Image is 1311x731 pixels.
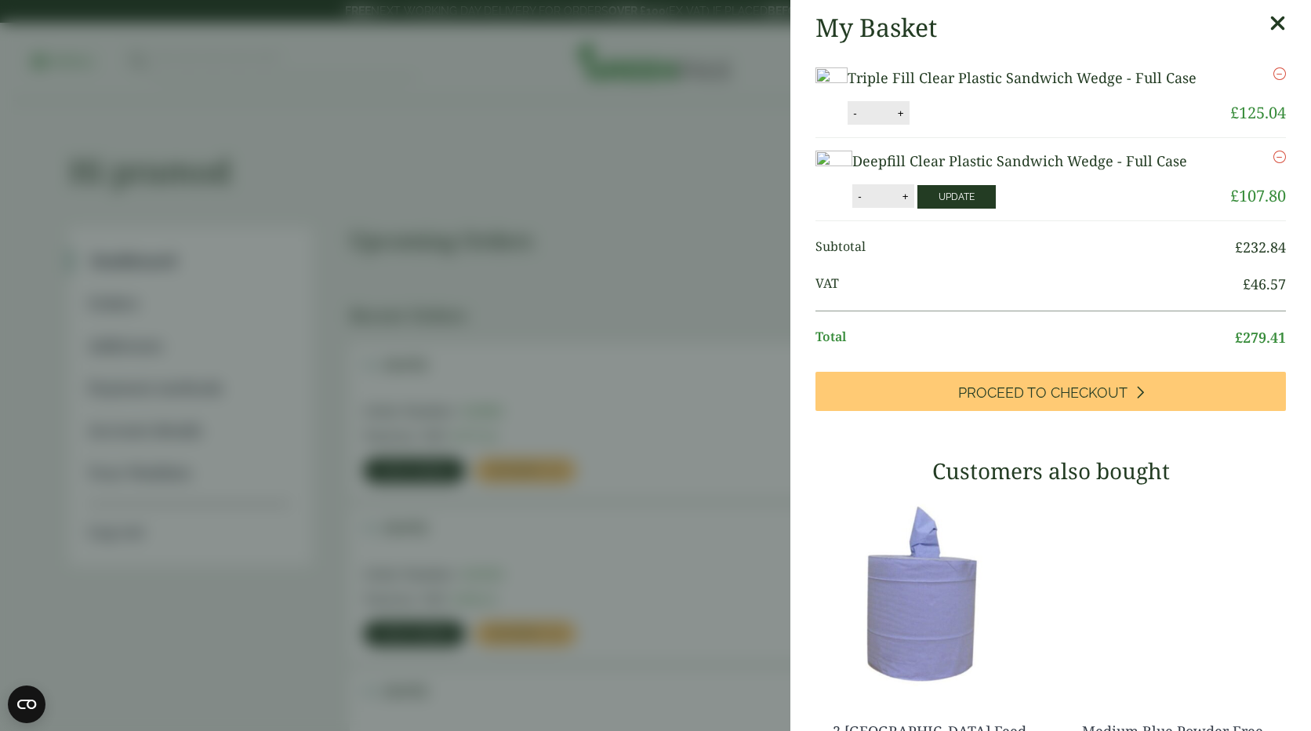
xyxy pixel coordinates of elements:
[1273,67,1286,80] a: Remove this item
[1243,275,1251,293] span: £
[893,107,909,120] button: +
[815,13,937,42] h2: My Basket
[1273,151,1286,163] a: Remove this item
[958,384,1128,402] span: Proceed to Checkout
[815,496,1043,692] img: 3630017-2-Ply-Blue-Centre-Feed-104m
[815,274,1243,295] span: VAT
[1235,328,1286,347] bdi: 279.41
[1230,185,1239,206] span: £
[1235,238,1243,256] span: £
[1230,102,1239,123] span: £
[1235,328,1243,347] span: £
[848,68,1197,87] a: Triple Fill Clear Plastic Sandwich Wedge - Full Case
[8,686,45,723] button: Open CMP widget
[917,185,996,209] button: Update
[898,190,913,203] button: +
[815,372,1286,411] a: Proceed to Checkout
[853,190,866,203] button: -
[852,151,1187,170] a: Deepfill Clear Plastic Sandwich Wedge - Full Case
[815,458,1286,485] h3: Customers also bought
[815,327,1235,348] span: Total
[815,237,1235,258] span: Subtotal
[1230,185,1286,206] bdi: 107.80
[1235,238,1286,256] bdi: 232.84
[1230,102,1286,123] bdi: 125.04
[1243,275,1286,293] bdi: 46.57
[848,107,861,120] button: -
